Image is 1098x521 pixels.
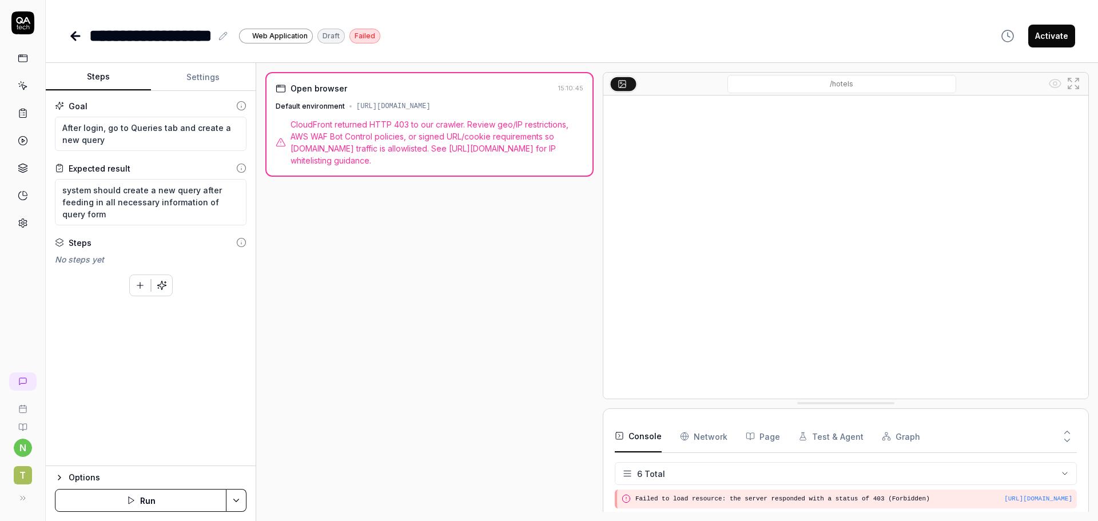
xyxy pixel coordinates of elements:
[69,100,87,112] div: Goal
[69,471,246,484] div: Options
[14,466,32,484] span: T
[1028,25,1075,47] button: Activate
[291,118,583,166] span: CloudFront returned HTTP 403 to our crawler. Review geo/IP restrictions, AWS WAF Bot Control poli...
[5,395,41,413] a: Book a call with us
[349,29,380,43] div: Failed
[69,162,130,174] div: Expected result
[5,457,41,487] button: T
[239,28,313,43] a: Web Application
[9,372,37,391] a: New conversation
[635,494,1072,504] pre: Failed to load resource: the server responded with a status of 403 (Forbidden)
[55,489,226,512] button: Run
[882,420,920,452] button: Graph
[55,471,246,484] button: Options
[69,237,91,249] div: Steps
[1046,74,1064,93] button: Show all interative elements
[46,63,151,91] button: Steps
[5,413,41,432] a: Documentation
[615,420,662,452] button: Console
[55,253,246,265] div: No steps yet
[994,25,1021,47] button: View version history
[291,82,347,94] div: Open browser
[252,31,308,41] span: Web Application
[1004,494,1072,504] button: [URL][DOMAIN_NAME]
[1064,74,1083,93] button: Open in full screen
[317,29,345,43] div: Draft
[603,96,1088,399] img: Screenshot
[356,101,431,112] div: [URL][DOMAIN_NAME]
[276,101,345,112] div: Default environment
[680,420,727,452] button: Network
[151,63,256,91] button: Settings
[746,420,780,452] button: Page
[14,439,32,457] button: n
[798,420,864,452] button: Test & Agent
[558,84,583,92] time: 15:10:45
